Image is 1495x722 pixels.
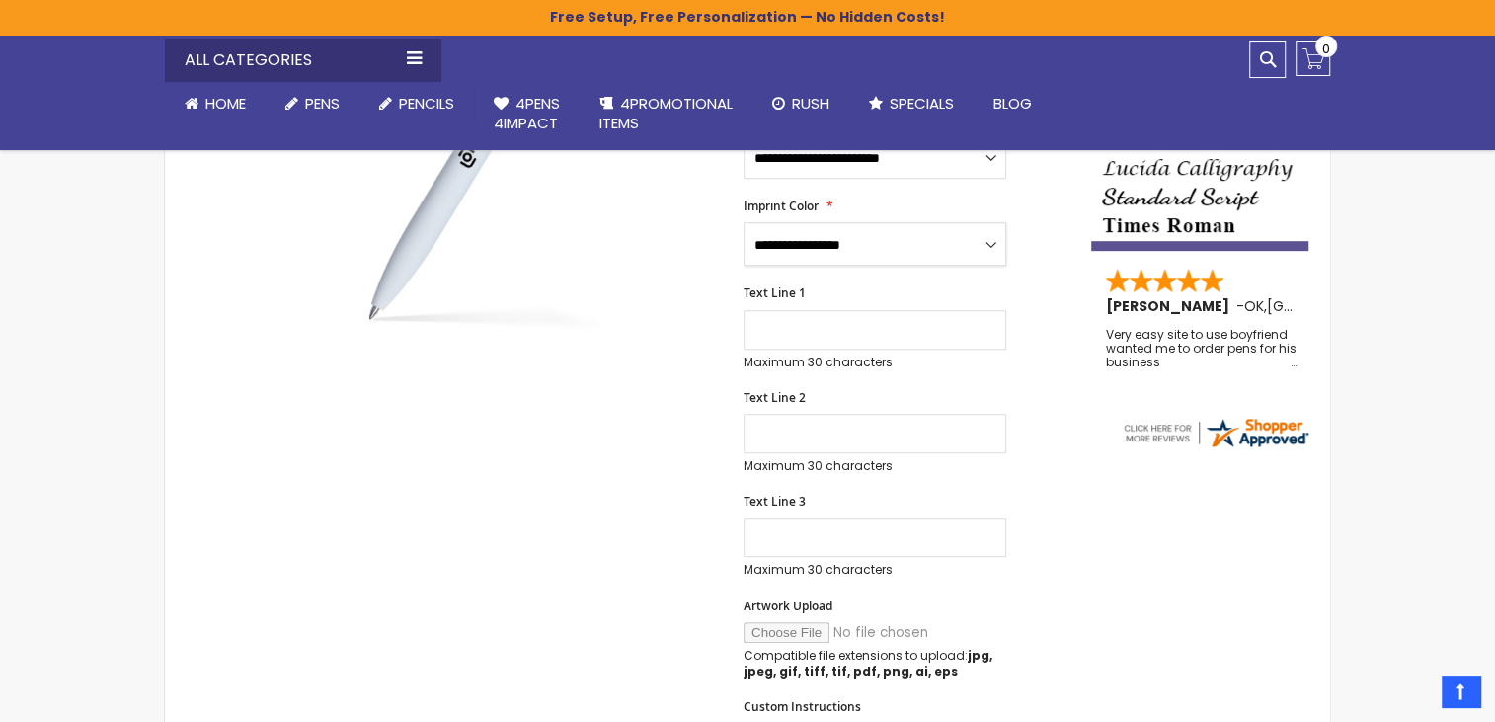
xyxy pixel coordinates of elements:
[1296,41,1330,76] a: 0
[1121,415,1310,450] img: 4pens.com widget logo
[744,284,806,301] span: Text Line 1
[1121,438,1310,454] a: 4pens.com certificate URL
[752,82,849,125] a: Rush
[305,93,340,114] span: Pens
[744,389,806,406] span: Text Line 2
[974,82,1052,125] a: Blog
[266,82,359,125] a: Pens
[744,355,1006,370] p: Maximum 30 characters
[1243,296,1263,316] span: OK
[205,93,246,114] span: Home
[744,648,1006,680] p: Compatible file extensions to upload:
[399,93,454,114] span: Pencils
[599,93,733,133] span: 4PROMOTIONAL ITEMS
[165,39,441,82] div: All Categories
[1442,676,1480,707] a: Top
[1105,296,1235,316] span: [PERSON_NAME]
[580,82,752,146] a: 4PROMOTIONALITEMS
[744,647,992,680] strong: jpg, jpeg, gif, tiff, tif, pdf, png, ai, eps
[993,93,1032,114] span: Blog
[165,82,266,125] a: Home
[1266,296,1411,316] span: [GEOGRAPHIC_DATA]
[744,698,861,715] span: Custom Instructions
[494,93,560,133] span: 4Pens 4impact
[744,198,819,214] span: Imprint Color
[744,493,806,510] span: Text Line 3
[744,562,1006,578] p: Maximum 30 characters
[890,93,954,114] span: Specials
[849,82,974,125] a: Specials
[1235,296,1411,316] span: - ,
[1322,40,1330,58] span: 0
[744,598,832,614] span: Artwork Upload
[1105,328,1297,370] div: Very easy site to use boyfriend wanted me to order pens for his business
[1091,60,1308,251] img: font-personalization-examples
[744,458,1006,474] p: Maximum 30 characters
[359,82,474,125] a: Pencils
[792,93,829,114] span: Rush
[474,82,580,146] a: 4Pens4impact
